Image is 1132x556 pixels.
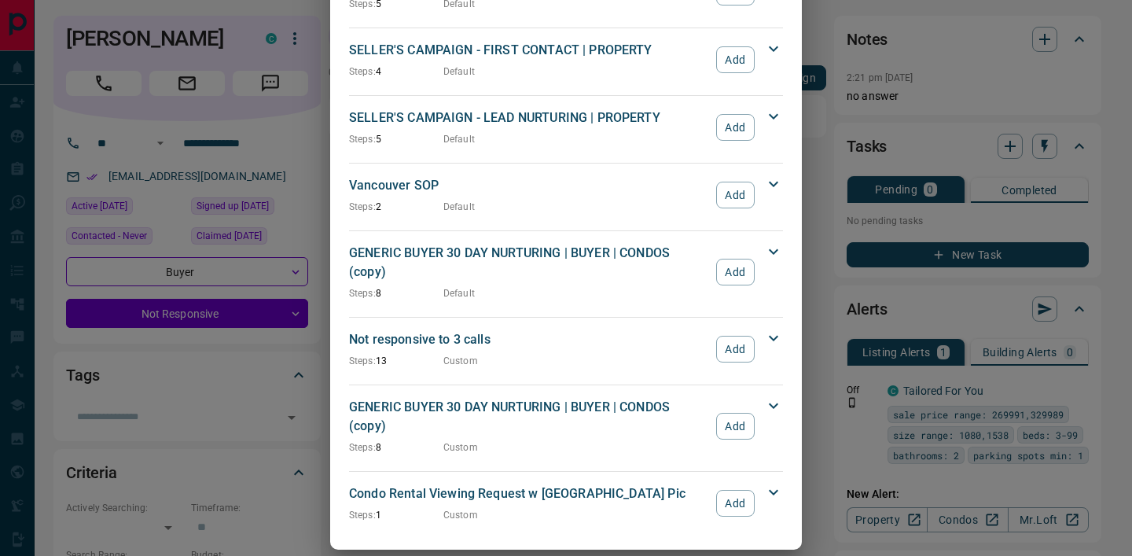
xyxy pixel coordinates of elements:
[349,109,708,127] p: SELLER'S CAMPAIGN - LEAD NURTURING | PROPERTY
[349,201,376,212] span: Steps:
[349,440,443,455] p: 8
[349,330,708,349] p: Not responsive to 3 calls
[349,66,376,77] span: Steps:
[349,132,443,146] p: 5
[349,200,443,214] p: 2
[716,413,755,440] button: Add
[349,288,376,299] span: Steps:
[349,508,443,522] p: 1
[716,182,755,208] button: Add
[716,259,755,285] button: Add
[443,508,478,522] p: Custom
[349,173,783,217] div: Vancouver SOPSteps:2DefaultAdd
[716,114,755,141] button: Add
[349,355,376,366] span: Steps:
[349,481,783,525] div: Condo Rental Viewing Request w [GEOGRAPHIC_DATA] PicSteps:1CustomAdd
[349,442,376,453] span: Steps:
[349,354,443,368] p: 13
[716,490,755,517] button: Add
[443,286,475,300] p: Default
[349,41,708,60] p: SELLER'S CAMPAIGN - FIRST CONTACT | PROPERTY
[349,134,376,145] span: Steps:
[349,105,783,149] div: SELLER'S CAMPAIGN - LEAD NURTURING | PROPERTYSteps:5DefaultAdd
[349,327,783,371] div: Not responsive to 3 callsSteps:13CustomAdd
[349,38,783,82] div: SELLER'S CAMPAIGN - FIRST CONTACT | PROPERTYSteps:4DefaultAdd
[716,46,755,73] button: Add
[349,176,708,195] p: Vancouver SOP
[349,395,783,458] div: GENERIC BUYER 30 DAY NURTURING | BUYER | CONDOS (copy)Steps:8CustomAdd
[443,354,478,368] p: Custom
[349,241,783,304] div: GENERIC BUYER 30 DAY NURTURING | BUYER | CONDOS (copy)Steps:8DefaultAdd
[349,398,708,436] p: GENERIC BUYER 30 DAY NURTURING | BUYER | CONDOS (copy)
[443,440,478,455] p: Custom
[349,286,443,300] p: 8
[349,64,443,79] p: 4
[443,132,475,146] p: Default
[716,336,755,363] button: Add
[443,200,475,214] p: Default
[349,244,708,282] p: GENERIC BUYER 30 DAY NURTURING | BUYER | CONDOS (copy)
[349,510,376,521] span: Steps:
[349,484,708,503] p: Condo Rental Viewing Request w [GEOGRAPHIC_DATA] Pic
[443,64,475,79] p: Default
